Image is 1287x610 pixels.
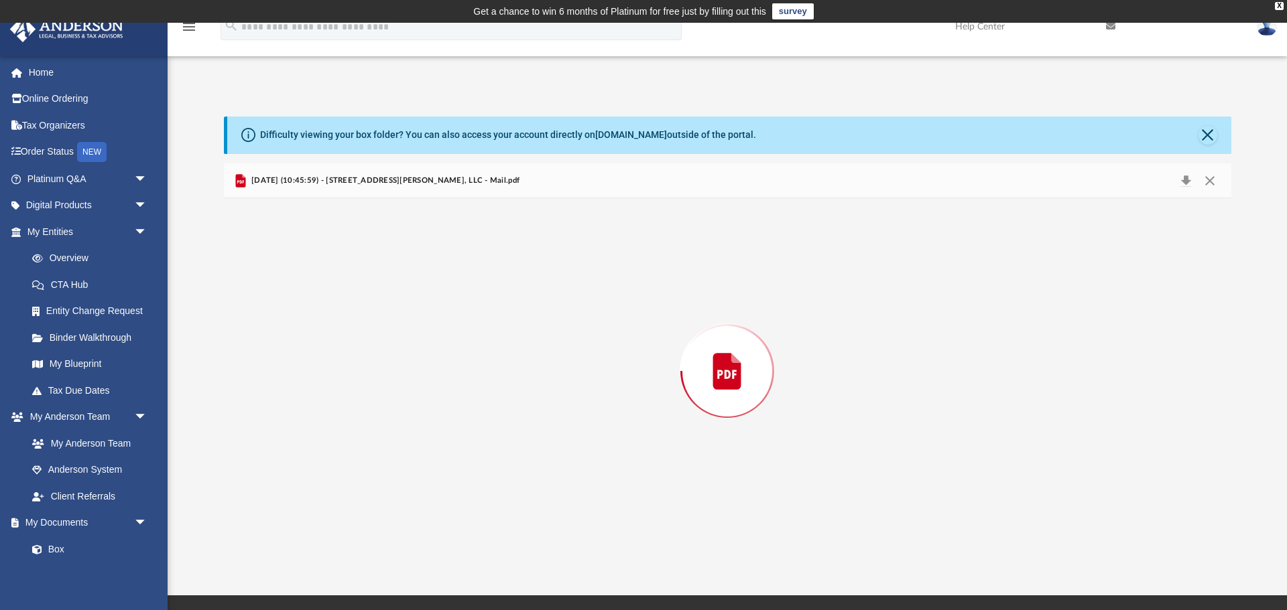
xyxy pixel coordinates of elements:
[249,175,519,187] span: [DATE] (10:45:59) - [STREET_ADDRESS][PERSON_NAME], LLC - Mail.pdf
[19,351,161,378] a: My Blueprint
[260,128,756,142] div: Difficulty viewing your box folder? You can also access your account directly on outside of the p...
[19,562,161,589] a: Meeting Minutes
[1198,171,1222,190] button: Close
[19,271,168,298] a: CTA Hub
[134,192,161,220] span: arrow_drop_down
[9,165,168,192] a: Platinum Q&Aarrow_drop_down
[9,218,168,245] a: My Entitiesarrow_drop_down
[9,510,161,536] a: My Documentsarrow_drop_down
[181,25,197,35] a: menu
[772,3,814,19] a: survey
[595,129,667,140] a: [DOMAIN_NAME]
[19,377,168,404] a: Tax Due Dates
[19,457,161,483] a: Anderson System
[134,218,161,246] span: arrow_drop_down
[19,483,161,510] a: Client Referrals
[6,16,127,42] img: Anderson Advisors Platinum Portal
[134,404,161,431] span: arrow_drop_down
[9,86,168,112] a: Online Ordering
[473,3,766,19] div: Get a chance to win 6 months of Platinum for free just by filling out this
[1199,126,1217,145] button: Close
[224,18,239,33] i: search
[9,112,168,139] a: Tax Organizers
[1257,17,1277,36] img: User Pic
[19,430,154,457] a: My Anderson Team
[1275,2,1284,10] div: close
[19,324,168,351] a: Binder Walkthrough
[19,536,154,562] a: Box
[9,192,168,219] a: Digital Productsarrow_drop_down
[134,510,161,537] span: arrow_drop_down
[181,19,197,35] i: menu
[9,59,168,86] a: Home
[9,404,161,431] a: My Anderson Teamarrow_drop_down
[77,142,107,162] div: NEW
[9,139,168,166] a: Order StatusNEW
[134,165,161,193] span: arrow_drop_down
[19,245,168,272] a: Overview
[1174,171,1199,190] button: Download
[224,163,1231,544] div: Preview
[19,298,168,325] a: Entity Change Request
